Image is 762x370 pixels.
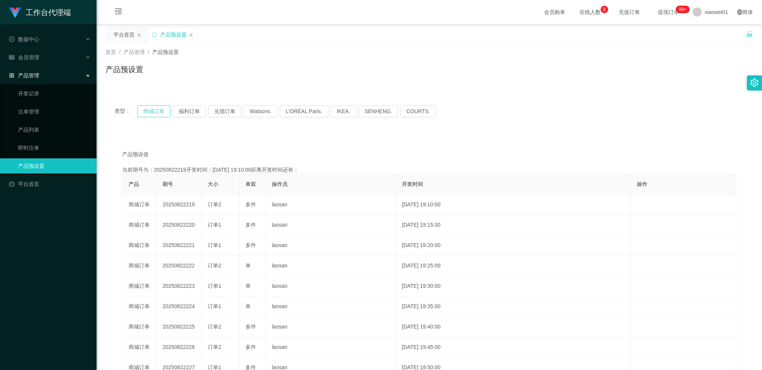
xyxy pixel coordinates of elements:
td: 商城订单 [123,195,156,215]
h1: 产品预设置 [106,64,143,75]
button: 福利订单 [173,105,206,117]
td: [DATE] 19:35:00 [396,296,631,317]
td: 20250822223 [156,276,202,296]
span: 订单2 [208,324,221,330]
button: 兑现订单 [208,105,241,117]
span: 大小 [208,181,218,187]
td: 20250822225 [156,317,202,337]
td: [DATE] 19:40:00 [396,317,631,337]
i: 图标: close [137,33,141,37]
h1: 工作台代理端 [26,0,71,25]
td: 商城订单 [123,256,156,276]
td: 商城订单 [123,337,156,358]
a: 注单管理 [18,104,90,119]
span: 在线人数 [576,9,604,15]
td: 商城订单 [123,235,156,256]
span: 多件 [245,324,256,330]
i: 图标: menu-fold [106,0,131,25]
img: logo.9652507e.png [9,8,21,18]
button: Watsons. [244,105,278,117]
span: 订单2 [208,263,221,269]
span: 订单2 [208,344,221,350]
i: 图标: setting [750,78,759,87]
span: 操作 [637,181,647,187]
span: 会员管理 [9,54,39,60]
td: 商城订单 [123,215,156,235]
span: 期号 [163,181,173,187]
span: 产品管理 [9,72,39,78]
span: 单双 [245,181,256,187]
span: 产品管理 [124,49,145,55]
td: 商城订单 [123,296,156,317]
span: 单 [245,263,251,269]
div: 平台首页 [113,28,135,42]
td: 20250822224 [156,296,202,317]
span: 单 [245,303,251,309]
div: 当前期号为：20250822219开奖时间：[DATE] 19:10:00距离开奖时间还有： [122,166,736,174]
span: 数据中心 [9,36,39,42]
td: laosan [266,256,396,276]
span: / [119,49,121,55]
td: laosan [266,215,396,235]
span: 多件 [245,222,256,228]
span: 订单1 [208,222,221,228]
span: 单 [245,283,251,289]
td: [DATE] 19:15:00 [396,215,631,235]
span: 充值订单 [615,9,644,15]
td: 20250822219 [156,195,202,215]
td: laosan [266,276,396,296]
td: laosan [266,195,396,215]
span: 订单1 [208,303,221,309]
i: 图标: table [9,55,14,60]
i: 图标: unlock [746,31,753,37]
span: / [148,49,149,55]
td: [DATE] 19:20:00 [396,235,631,256]
sup: 922 [676,6,690,13]
td: laosan [266,296,396,317]
span: 首页 [106,49,116,55]
i: 图标: appstore-o [9,73,14,78]
a: 即时注单 [18,140,90,155]
a: 工作台代理端 [9,9,71,15]
button: L'ORÉAL Paris. [280,105,328,117]
sup: 8 [601,6,608,13]
td: 20250822222 [156,256,202,276]
span: 产品预设置 [152,49,179,55]
i: 图标: check-circle-o [9,37,14,42]
span: 开奖时间 [402,181,423,187]
i: 图标: sync [152,32,157,37]
i: 图标: close [189,33,193,37]
td: laosan [266,337,396,358]
td: [DATE] 19:45:00 [396,337,631,358]
a: 开奖记录 [18,86,90,101]
td: 商城订单 [123,276,156,296]
td: 20250822220 [156,215,202,235]
td: laosan [266,235,396,256]
i: 图标: global [737,9,742,15]
span: 提现订单 [654,9,683,15]
td: [DATE] 19:30:00 [396,276,631,296]
span: 多件 [245,201,256,207]
a: 图标: dashboard平台首页 [9,177,90,192]
td: 20250822226 [156,337,202,358]
td: [DATE] 19:25:00 [396,256,631,276]
span: 操作员 [272,181,288,187]
span: 订单1 [208,242,221,248]
div: 产品预设置 [160,28,187,42]
a: 产品预设置 [18,158,90,173]
button: 商城订单 [137,105,170,117]
span: 类型： [115,105,137,117]
td: 20250822221 [156,235,202,256]
td: [DATE] 19:10:00 [396,195,631,215]
span: 多件 [245,344,256,350]
td: 商城订单 [123,317,156,337]
td: laosan [266,317,396,337]
button: COURTS. [400,105,436,117]
span: 产品 [129,181,139,187]
a: 产品列表 [18,122,90,137]
span: 产品预设值 [122,150,149,158]
span: 订单1 [208,283,221,289]
p: 8 [603,6,606,13]
button: IKEA. [331,105,356,117]
span: 多件 [245,242,256,248]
